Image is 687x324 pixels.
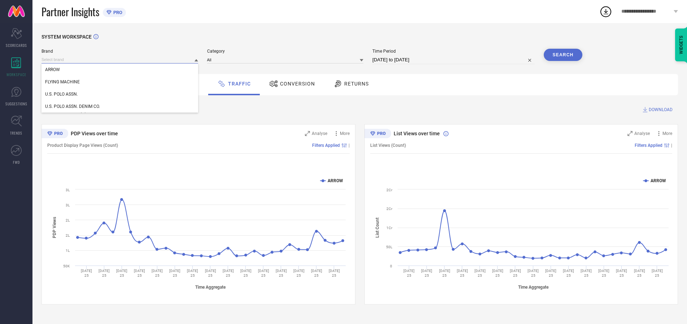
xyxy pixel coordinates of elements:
span: Category [207,49,364,54]
text: [DATE] 25 [456,269,468,277]
text: [DATE] 25 [474,269,485,277]
div: Open download list [599,5,612,18]
input: Select time period [372,56,535,64]
span: SUGGESTIONS [5,101,27,106]
span: Brand [41,49,198,54]
text: [DATE] 25 [169,269,180,277]
text: [DATE] 25 [293,269,305,277]
span: ARROW [45,67,60,72]
text: [DATE] 25 [563,269,574,277]
text: [DATE] 25 [223,269,234,277]
text: [DATE] 25 [581,269,592,277]
text: [DATE] 25 [276,269,287,277]
span: TRENDS [10,130,22,136]
text: [DATE] 25 [116,269,127,277]
text: [DATE] 25 [240,269,251,277]
span: Analyse [634,131,650,136]
text: [DATE] 25 [134,269,145,277]
div: U.S. POLO ASSN. DENIM CO. [41,100,198,113]
span: More [662,131,672,136]
text: [DATE] 25 [528,269,539,277]
text: [DATE] 25 [99,269,110,277]
svg: Zoom [627,131,633,136]
span: | [349,143,350,148]
text: 2Cr [386,207,393,211]
text: [DATE] 25 [311,269,322,277]
button: Search [544,49,583,61]
tspan: List Count [375,217,380,237]
text: 50L [386,245,393,249]
span: Product Display Page Views (Count) [47,143,118,148]
text: 1Cr [386,226,393,230]
text: [DATE] 25 [651,269,662,277]
text: 2L [66,218,70,222]
text: [DATE] 25 [329,269,340,277]
div: ARROW [41,64,198,76]
text: 2Cr [386,188,393,192]
tspan: PDP Views [52,217,57,238]
span: List Views over time [394,131,440,136]
text: 3L [66,203,70,207]
text: [DATE] 25 [187,269,198,277]
span: Time Period [372,49,535,54]
tspan: Time Aggregate [518,285,548,290]
span: Returns [344,81,369,87]
text: ARROW [651,178,666,183]
div: Premium [364,129,391,140]
span: Filters Applied [312,143,340,148]
span: FWD [13,159,20,165]
span: U.S. POLO ASSN. DENIM CO. [45,104,100,109]
span: FLYING MACHINE [45,79,80,84]
span: Traffic [228,81,251,87]
text: [DATE] 25 [598,269,609,277]
input: Select brand [41,56,198,64]
text: [DATE] 25 [545,269,556,277]
text: [DATE] 25 [152,269,163,277]
text: 1L [66,249,70,253]
text: ARROW [328,178,343,183]
text: [DATE] 25 [403,269,415,277]
tspan: Time Aggregate [195,285,226,290]
span: Analyse [312,131,327,136]
span: Conversion [280,81,315,87]
svg: Zoom [305,131,310,136]
span: Filters Applied [635,143,662,148]
span: | [671,143,672,148]
span: SYSTEM WORKSPACE [41,34,92,40]
span: PRO [111,10,122,15]
text: [DATE] 25 [509,269,521,277]
text: 50K [63,264,70,268]
span: Partner Insights [41,4,99,19]
text: [DATE] 25 [421,269,432,277]
text: 0 [390,264,392,268]
text: 2L [66,233,70,237]
text: [DATE] 25 [258,269,269,277]
span: SCORECARDS [6,43,27,48]
text: [DATE] 25 [634,269,645,277]
text: [DATE] 25 [439,269,450,277]
div: FLYING MACHINE [41,76,198,88]
text: [DATE] 25 [205,269,216,277]
span: U.S. POLO ASSN. [45,92,78,97]
div: U.S. POLO ASSN. [41,88,198,100]
text: [DATE] 25 [492,269,503,277]
span: PDP Views over time [71,131,118,136]
span: More [340,131,350,136]
span: List Views (Count) [370,143,406,148]
span: WORKSPACE [6,72,26,77]
div: Premium [41,129,68,140]
text: [DATE] 25 [616,269,627,277]
text: 3L [66,188,70,192]
text: [DATE] 25 [81,269,92,277]
span: DOWNLOAD [649,106,673,113]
